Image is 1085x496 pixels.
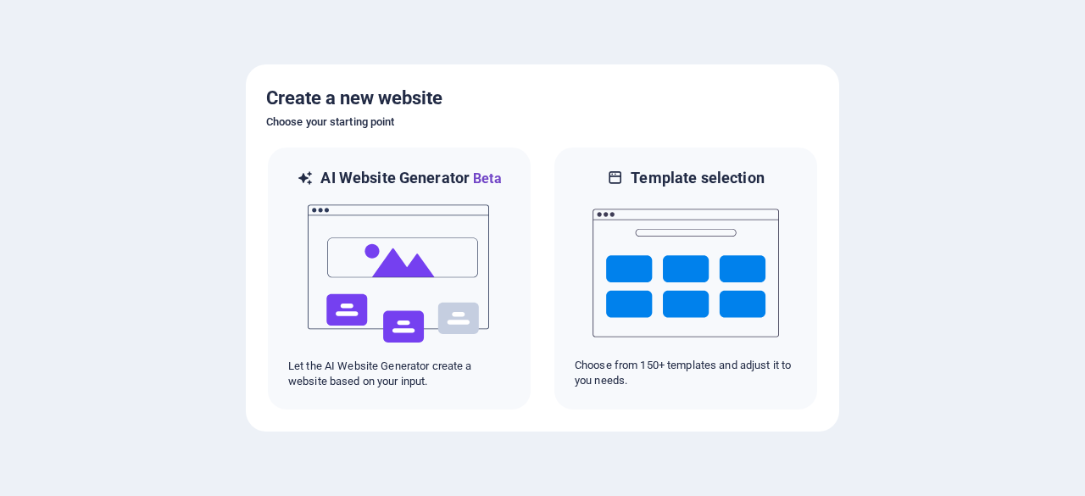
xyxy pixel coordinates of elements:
[631,168,764,188] h6: Template selection
[575,358,797,388] p: Choose from 150+ templates and adjust it to you needs.
[266,85,819,112] h5: Create a new website
[288,359,510,389] p: Let the AI Website Generator create a website based on your input.
[470,170,502,187] span: Beta
[266,146,532,411] div: AI Website GeneratorBetaaiLet the AI Website Generator create a website based on your input.
[266,112,819,132] h6: Choose your starting point
[306,189,492,359] img: ai
[320,168,501,189] h6: AI Website Generator
[553,146,819,411] div: Template selectionChoose from 150+ templates and adjust it to you needs.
